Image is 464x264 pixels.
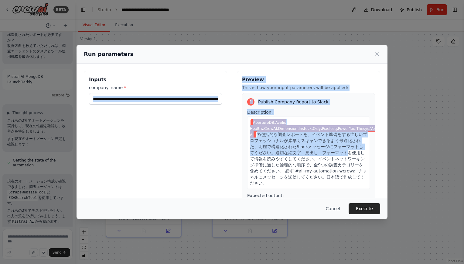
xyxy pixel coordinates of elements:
span: の包括的な調査レポートを、イベント準備をする忙しいプロフェッショナルが素早くスキャンできるよう最適化された、明確で構造化されたSlackメッセージにフォーマットしてください。適切な絵文字、見出し... [250,132,367,186]
span: Expected output: [247,193,284,198]
span: Publish Company Report to Slack [258,99,329,105]
span: Variable: company_name [250,119,379,138]
label: company_name [89,85,222,91]
h3: Preview [242,76,375,83]
h2: Run parameters [84,50,133,58]
span: Description: [247,110,273,115]
button: Cancel [321,203,345,214]
h3: Inputs [89,76,222,83]
p: This is how your input parameters will be applied: [242,85,375,91]
button: Execute [349,203,380,214]
div: 1 [247,98,254,106]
